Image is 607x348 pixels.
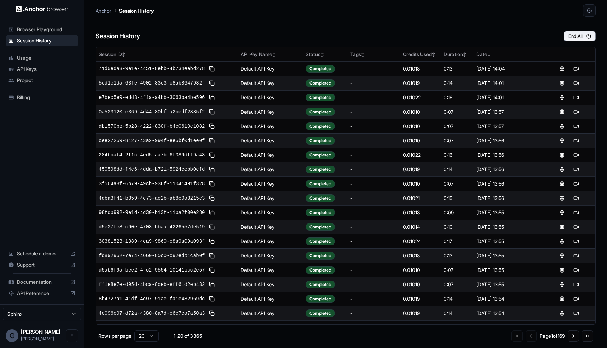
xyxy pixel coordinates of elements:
span: ↕ [361,52,365,57]
div: 0:07 [444,267,471,274]
div: 0.01019 [403,166,438,173]
div: [DATE] 13:56 [476,137,540,144]
div: [DATE] 13:55 [476,281,540,288]
td: Default API Key [238,105,303,119]
td: Default API Key [238,248,303,263]
div: 0.01024 [403,238,438,245]
div: - [350,166,397,173]
td: Default API Key [238,292,303,306]
td: Default API Key [238,176,303,191]
div: - [350,209,397,216]
td: Default API Key [238,133,303,148]
div: [DATE] 13:56 [476,180,540,187]
div: - [350,238,397,245]
span: 30381523-1389-4ca9-9860-e8a9a09a093f [99,238,205,245]
div: 0:13 [444,252,471,259]
div: Credits Used [403,51,438,58]
div: Completed [306,94,335,101]
div: [DATE] 13:54 [476,310,540,317]
span: e7bec5e9-edd3-4f1a-a4bb-3063ba4be596 [99,94,205,101]
div: 0:13 [444,65,471,72]
div: - [350,295,397,302]
div: - [350,180,397,187]
span: d5ab6f9a-bee2-4fc2-9554-10141bcc2e57 [99,267,205,274]
div: Documentation [6,276,78,288]
div: 0:14 [444,80,471,87]
td: Default API Key [238,234,303,248]
span: 71d0eda3-9e1e-4451-8ebb-4b734eebd278 [99,65,205,72]
div: 0.01010 [403,180,438,187]
p: Anchor [96,7,111,14]
div: Completed [306,309,335,317]
div: Completed [306,151,335,159]
div: 0:07 [444,123,471,130]
span: 4dba3f41-b359-4e73-ac2b-ab8e0a3215e3 [99,195,205,202]
div: Browser Playground [6,24,78,35]
div: Completed [306,266,335,274]
div: Duration [444,51,471,58]
span: API Reference [17,290,67,297]
td: Default API Key [238,76,303,90]
span: gabriel@sphinxhq.com [21,336,57,341]
div: [DATE] 13:56 [476,195,540,202]
div: Session History [6,35,78,46]
div: Completed [306,122,335,130]
span: 450598dd-f4e6-4dda-b721-5924ccbb0efd [99,166,205,173]
div: Project [6,75,78,86]
div: - [350,195,397,202]
span: ↕ [122,52,125,57]
div: - [350,152,397,159]
div: Completed [306,324,335,332]
div: 0:07 [444,108,471,115]
div: 0.01018 [403,65,438,72]
span: 4e096c97-d72a-4380-8a7d-e6c7ea7a50a3 [99,310,205,317]
div: Completed [306,281,335,288]
div: Schedule a demo [6,248,78,259]
div: G [6,329,18,342]
div: - [350,137,397,144]
span: Documentation [17,279,67,286]
div: 0:09 [444,209,471,216]
div: - [350,80,397,87]
div: Billing [6,92,78,103]
p: Rows per page [98,333,131,340]
h6: Session History [96,31,140,41]
div: Completed [306,137,335,145]
div: 0:07 [444,180,471,187]
div: [DATE] 13:55 [476,223,540,230]
div: Support [6,259,78,270]
td: Default API Key [238,263,303,277]
div: Session ID [99,51,235,58]
td: Default API Key [238,320,303,335]
div: [DATE] 13:54 [476,295,540,302]
div: Status [306,51,345,58]
div: Completed [306,166,335,173]
img: Anchor Logo [16,6,68,12]
div: 0.01018 [403,252,438,259]
div: - [350,123,397,130]
td: Default API Key [238,90,303,105]
div: - [350,310,397,317]
span: ↓ [487,52,491,57]
div: Completed [306,237,335,245]
div: 0.01010 [403,267,438,274]
div: 0.01022 [403,94,438,101]
div: 0:10 [444,223,471,230]
div: [DATE] 13:57 [476,108,540,115]
div: 0.01019 [403,310,438,317]
td: Default API Key [238,61,303,76]
span: Session History [17,37,76,44]
div: Page 1 of 169 [540,333,565,340]
span: ↕ [272,52,276,57]
p: Session History [119,7,154,14]
div: [DATE] 14:01 [476,94,540,101]
span: 98fdb992-9e1d-4d30-b13f-11ba2f00e280 [99,209,205,216]
div: [DATE] 13:56 [476,152,540,159]
span: Billing [17,94,76,101]
div: 0:17 [444,238,471,245]
td: Default API Key [238,277,303,292]
div: [DATE] 13:55 [476,252,540,259]
div: 0.01010 [403,108,438,115]
span: 284bbaf4-2f1c-4ed5-aa7b-6f089dff9a43 [99,152,205,159]
td: Default API Key [238,306,303,320]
